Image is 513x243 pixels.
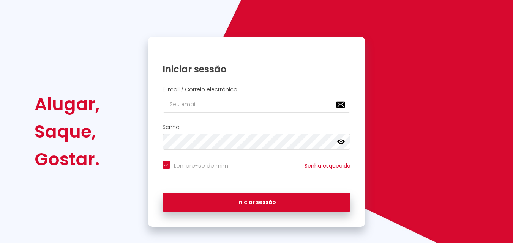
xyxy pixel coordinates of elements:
[35,146,100,173] div: Gostar.
[35,118,100,145] div: Saque,
[163,97,351,113] input: Seu email
[6,3,29,26] button: Ouvrir le widget de chat LiveChat
[163,124,351,130] h2: Senha
[35,91,100,118] div: Alugar,
[163,86,351,93] h2: E-mail / Correio electrónico
[305,162,350,169] a: Senha esquecida
[163,193,351,212] button: Iniciar sessão
[163,63,351,75] h1: Iniciar sessão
